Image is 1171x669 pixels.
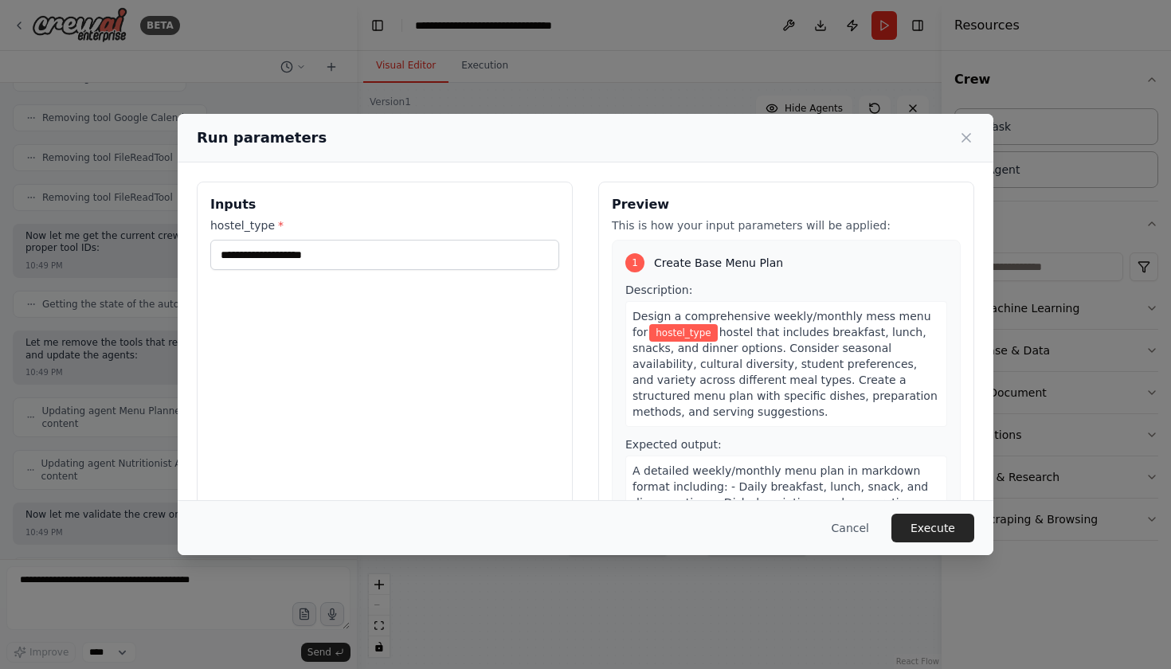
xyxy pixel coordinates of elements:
span: hostel that includes breakfast, lunch, snacks, and dinner options. Consider seasonal availability... [632,326,938,418]
span: Description: [625,284,692,296]
h3: Inputs [210,195,559,214]
div: 1 [625,253,644,272]
span: Variable: hostel_type [649,324,717,342]
h3: Preview [612,195,961,214]
h2: Run parameters [197,127,327,149]
button: Cancel [819,514,882,542]
p: This is how your input parameters will be applied: [612,217,961,233]
span: Expected output: [625,438,722,451]
span: Create Base Menu Plan [654,255,783,271]
button: Execute [891,514,974,542]
label: hostel_type [210,217,559,233]
span: A detailed weekly/monthly menu plan in markdown format including: - Daily breakfast, lunch, snack... [632,464,933,573]
span: Design a comprehensive weekly/monthly mess menu for [632,310,931,338]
